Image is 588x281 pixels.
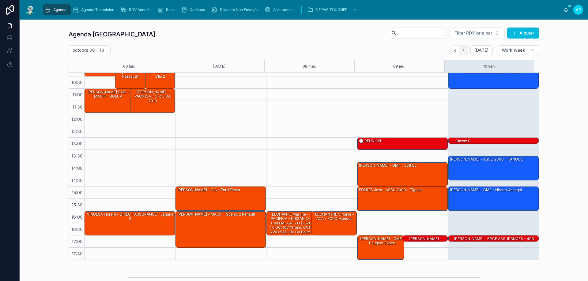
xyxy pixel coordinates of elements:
[450,46,459,55] button: Back
[454,30,492,36] span: Filter RDV pris par
[70,239,84,244] span: 17:00
[71,92,84,97] span: 11:00
[176,211,266,247] div: [PERSON_NAME] - MACIF - scenic 2 renault
[357,138,447,150] div: 🕒 RÉUNION - -
[86,89,131,99] div: [PERSON_NAME] SAID - MACIF - GOLF 4
[305,4,360,15] a: NE PAS TOUCHER
[70,129,84,134] span: 12:30
[358,163,417,168] div: [PERSON_NAME] - GMF - 308 cc
[357,187,447,211] div: FOLRES jess - ASSU 2000 - tiguan
[403,236,447,242] div: [PERSON_NAME] - PACIFICA - Audi Q3 2013
[53,7,66,12] span: Agenda
[70,202,84,207] span: 15:30
[357,236,404,260] div: [PERSON_NAME] - GMF - Peugeot expert
[313,212,356,222] div: LECHANTRE Virginie - AXA - FORD mondeo
[70,190,84,195] span: 15:00
[404,236,447,250] div: [PERSON_NAME] - PACIFICA - Audi Q3 2013
[357,162,447,186] div: [PERSON_NAME] - GMF - 308 cc
[70,153,84,158] span: 13:30
[449,27,505,39] button: Select Button
[358,138,387,144] div: 🕒 RÉUNION - -
[81,7,114,12] span: Agenda Technicien
[483,60,496,72] button: 10 ven.
[115,65,146,88] div: [PERSON_NAME] - APRIL - passat B7
[263,4,298,15] a: Assurances
[267,211,313,235] div: LECHANTE Martine - PACIFICA - NISSAN X-Trail EM-797-ZG (T32) 1.6 dCi 16V Xtronic CVT 2WD S&S 130 ...
[448,138,538,144] div: - - classe c
[129,7,151,12] span: RDV Annulés
[166,7,175,12] span: Rack
[70,141,84,146] span: 13:00
[119,4,156,15] a: RDV Annulés
[86,212,175,222] div: VINUESA Florent - DIRECT ASSURANCE - laguna 3
[209,4,263,15] a: Dossiers Non Envoyés
[70,214,84,220] span: 16:00
[448,156,538,180] div: [PERSON_NAME] - ASSU 2000 - KANGOO
[71,104,84,109] span: 11:30
[130,89,175,113] div: [PERSON_NAME] - PACIFICA - clio 3 dci 2010
[273,7,293,12] span: Assurances
[502,47,525,53] span: Work week
[190,7,205,12] span: Cadeaux
[156,4,179,15] a: Rack
[449,138,471,144] div: - - classe c
[220,7,258,12] span: Dossiers Non Envoyés
[303,60,316,72] button: 08 mer.
[70,227,84,232] span: 16:30
[448,65,538,88] div: [PERSON_NAME] - GMF - RENAULT Kangoo AP-241-WZ II (VP) 1.5 dCi FAP 106 cv
[474,47,489,53] span: [DATE]
[498,45,539,55] button: Work week
[71,4,119,15] a: Agenda Technicien
[448,236,538,242] div: [PERSON_NAME] - BPCE ASSURANCES - 406 coupé
[70,68,84,73] span: 10:00
[70,251,84,256] span: 17:30
[449,187,522,193] div: [PERSON_NAME] - GMF - Nissan qashqai
[576,7,581,12] span: AP
[177,212,256,217] div: [PERSON_NAME] - MACIF - scenic 2 renault
[177,187,241,193] div: [PERSON_NAME] - CIC - ford fiesta
[70,178,84,183] span: 14:30
[123,60,135,72] button: 06 lun.
[213,60,225,72] button: [DATE]
[470,45,493,55] button: [DATE]
[131,89,175,104] div: [PERSON_NAME] - PACIFICA - clio 3 dci 2010
[358,236,404,246] div: [PERSON_NAME] - GMF - Peugeot expert
[40,3,563,17] div: scrollable content
[24,5,36,15] img: App logo
[459,46,468,55] button: Next
[316,7,348,12] span: NE PAS TOUCHER
[179,4,209,15] a: Cadeaux
[70,116,84,122] span: 12:00
[73,47,104,53] h2: octobre 06 – 10
[176,187,266,211] div: [PERSON_NAME] - CIC - ford fiesta
[449,157,524,162] div: [PERSON_NAME] - ASSU 2000 - KANGOO
[85,211,175,235] div: VINUESA Florent - DIRECT ASSURANCE - laguna 3
[449,236,538,246] div: [PERSON_NAME] - BPCE ASSURANCES - 406 coupé
[448,187,538,211] div: [PERSON_NAME] - GMF - Nissan qashqai
[358,187,422,193] div: FOLRES jess - ASSU 2000 - tiguan
[145,65,175,88] div: [PERSON_NAME] - NOVELIA - Clio 2
[85,89,131,113] div: [PERSON_NAME] SAID - MACIF - GOLF 4
[69,30,155,39] h1: Agenda [GEOGRAPHIC_DATA]
[393,60,405,72] button: 09 jeu.
[70,165,84,171] span: 14:00
[312,211,356,235] div: LECHANTRE Virginie - AXA - FORD mondeo
[43,4,71,15] a: Agenda
[70,80,84,85] span: 10:30
[268,212,313,239] div: LECHANTE Martine - PACIFICA - NISSAN X-Trail EM-797-ZG (T32) 1.6 dCi 16V Xtronic CVT 2WD S&S 130 ...
[507,28,539,39] button: Ajouter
